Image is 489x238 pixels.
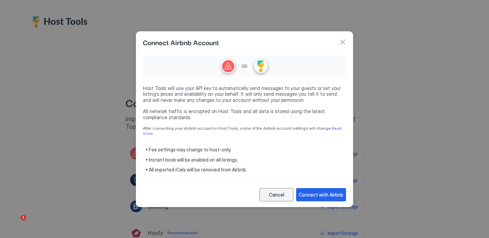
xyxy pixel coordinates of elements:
a: Read more. [143,126,343,136]
span: • Fee settings may change to host-only. [146,147,346,153]
iframe: Intercom live chat [7,215,23,231]
div: Cancel [269,191,284,198]
span: After connecting your Airbnb account to Host Tools, some of the Airbnb account settings will change. [143,126,346,136]
div: Connect with Airbnb [299,191,343,198]
button: Connect with Airbnb [296,188,346,201]
span: 1 [21,215,26,220]
span: Host Tools will use your API key to automatically send messages to your guests or set your listin... [143,85,346,103]
span: All network traffic is encrypted on Host Tools and all data is stored using the latest compliance... [143,108,346,120]
span: Connect Airbnb Account [143,37,219,47]
span: • Instant book will be enabled on all listings. [146,157,346,163]
span: • All imported iCals will be removed from Airbnb. [146,167,346,173]
button: Cancel [259,188,293,201]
